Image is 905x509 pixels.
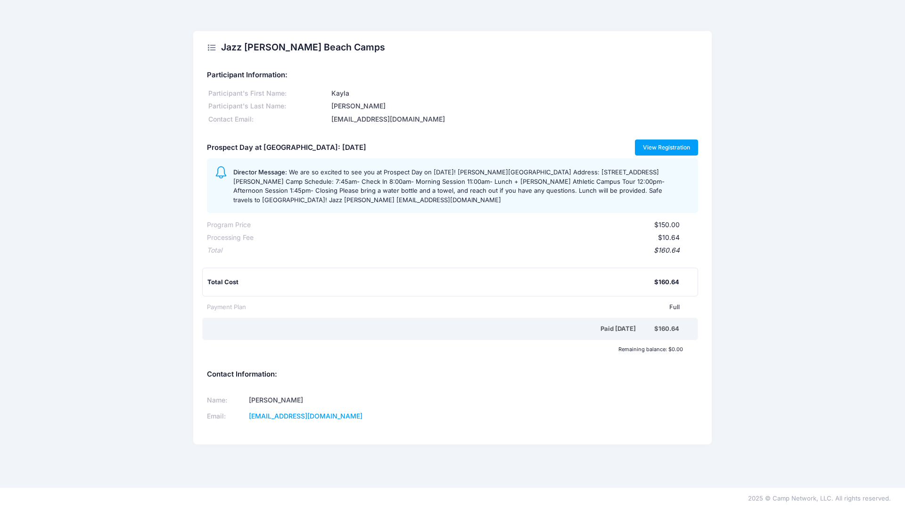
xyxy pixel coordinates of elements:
[207,71,698,80] h5: Participant Information:
[207,89,330,99] div: Participant's First Name:
[222,246,680,255] div: $160.64
[246,303,680,312] div: Full
[635,140,699,156] a: View Registration
[207,303,246,312] div: Payment Plan
[249,412,362,420] a: [EMAIL_ADDRESS][DOMAIN_NAME]
[330,89,699,99] div: Kayla
[654,324,679,334] div: $160.64
[654,278,679,287] div: $160.64
[207,220,251,230] div: Program Price
[207,409,246,425] td: Email:
[207,101,330,111] div: Participant's Last Name:
[233,168,665,204] span: We are so excited to see you at Prospect Day on [DATE]! [PERSON_NAME][GEOGRAPHIC_DATA] Address: [...
[254,233,680,243] div: $10.64
[246,393,441,409] td: [PERSON_NAME]
[233,168,287,176] span: Director Message:
[207,144,366,152] h5: Prospect Day at [GEOGRAPHIC_DATA]: [DATE]
[207,246,222,255] div: Total
[209,324,654,334] div: Paid [DATE]
[654,221,680,229] span: $150.00
[221,42,385,53] h2: Jazz [PERSON_NAME] Beach Camps
[330,101,699,111] div: [PERSON_NAME]
[207,393,246,409] td: Name:
[207,115,330,124] div: Contact Email:
[207,278,654,287] div: Total Cost
[330,115,699,124] div: [EMAIL_ADDRESS][DOMAIN_NAME]
[207,370,698,379] h5: Contact Information:
[207,233,254,243] div: Processing Fee
[748,494,891,502] span: 2025 © Camp Network, LLC. All rights reserved.
[202,346,687,352] div: Remaining balance: $0.00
